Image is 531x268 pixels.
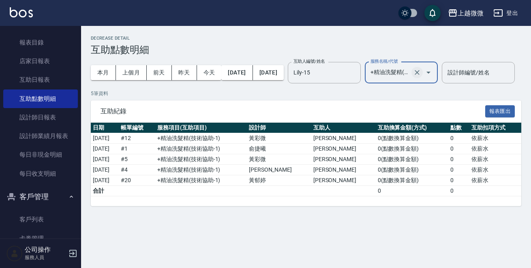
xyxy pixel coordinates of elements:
[91,133,119,144] td: [DATE]
[119,175,155,186] td: # 20
[3,210,78,229] a: 客戶列表
[448,144,469,154] td: 0
[91,90,521,97] p: 5 筆資料
[3,89,78,108] a: 互助點數明細
[448,186,469,196] td: 0
[490,6,521,21] button: 登出
[91,154,119,165] td: [DATE]
[197,65,222,80] button: 今天
[247,133,311,144] td: 黃彩微
[311,144,376,154] td: [PERSON_NAME]
[91,186,119,196] td: 合計
[247,154,311,165] td: 黃彩微
[10,7,33,17] img: Logo
[155,165,247,175] td: +精油洗髮精 ( 技術協助-1 )
[485,107,515,115] a: 報表匯出
[91,123,119,133] th: 日期
[101,107,485,115] span: 互助紀錄
[311,133,376,144] td: [PERSON_NAME]
[448,175,469,186] td: 0
[247,165,311,175] td: [PERSON_NAME]
[422,66,435,79] button: Open
[91,65,116,80] button: 本月
[3,164,78,183] a: 每日收支明細
[155,175,247,186] td: +精油洗髮精 ( 技術協助-1 )
[376,123,449,133] th: 互助換算金額(方式)
[247,144,311,154] td: 俞捷曦
[376,165,449,175] td: 0 ( 點數換算金額 )
[253,65,284,80] button: [DATE]
[91,44,521,55] h3: 互助點數明細
[311,154,376,165] td: [PERSON_NAME]
[311,165,376,175] td: [PERSON_NAME]
[155,123,247,133] th: 服務項目(互助項目)
[376,133,449,144] td: 0 ( 點數換算金額 )
[91,175,119,186] td: [DATE]
[411,67,423,78] button: Clear
[155,154,247,165] td: +精油洗髮精 ( 技術協助-1 )
[376,154,449,165] td: 0 ( 點數換算金額 )
[469,133,521,144] td: 依薪水
[3,145,78,164] a: 每日非現金明細
[116,65,147,80] button: 上個月
[424,5,441,21] button: save
[91,36,521,41] h2: Decrease Detail
[469,154,521,165] td: 依薪水
[3,33,78,52] a: 報表目錄
[91,144,119,154] td: [DATE]
[147,65,172,80] button: 前天
[293,58,325,64] label: 互助人編號/姓名
[3,108,78,127] a: 設計師日報表
[3,70,78,89] a: 互助日報表
[376,144,449,154] td: 0 ( 點數換算金額 )
[119,165,155,175] td: # 4
[119,154,155,165] td: # 5
[458,8,484,18] div: 上越微微
[119,123,155,133] th: 帳單編號
[119,133,155,144] td: # 12
[376,175,449,186] td: 0 ( 點數換算金額 )
[469,123,521,133] th: 互助扣項方式
[25,246,66,254] h5: 公司操作
[448,133,469,144] td: 0
[448,165,469,175] td: 0
[376,186,449,196] td: 0
[3,52,78,70] a: 店家日報表
[469,144,521,154] td: 依薪水
[172,65,197,80] button: 昨天
[247,123,311,133] th: 設計師
[311,123,376,133] th: 互助人
[119,144,155,154] td: # 1
[469,165,521,175] td: 依薪水
[311,175,376,186] td: [PERSON_NAME]
[25,254,66,261] p: 服務人員
[91,165,119,175] td: [DATE]
[221,65,253,80] button: [DATE]
[469,175,521,186] td: 依薪水
[247,175,311,186] td: 黃郁婷
[445,5,487,21] button: 上越微微
[370,58,398,64] label: 服務名稱/代號
[448,123,469,133] th: 點數
[155,144,247,154] td: +精油洗髮精 ( 技術協助-1 )
[3,229,78,248] a: 卡券管理
[3,127,78,145] a: 設計師業績月報表
[485,105,515,118] button: 報表匯出
[6,245,23,262] img: Person
[3,186,78,207] button: 客戶管理
[155,133,247,144] td: +精油洗髮精 ( 技術協助-1 )
[448,154,469,165] td: 0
